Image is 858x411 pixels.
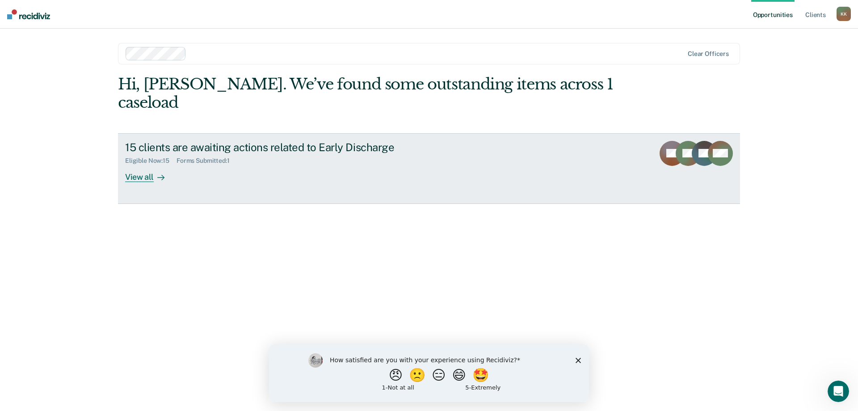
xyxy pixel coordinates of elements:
div: 15 clients are awaiting actions related to Early Discharge [125,141,439,154]
button: KK [837,7,851,21]
div: K K [837,7,851,21]
iframe: Survey by Kim from Recidiviz [269,344,589,402]
img: Recidiviz [7,9,50,19]
div: Hi, [PERSON_NAME]. We’ve found some outstanding items across 1 caseload [118,75,616,112]
iframe: Intercom live chat [828,381,849,402]
div: Eligible Now : 15 [125,157,177,165]
div: Clear officers [688,50,729,58]
div: Forms Submitted : 1 [177,157,237,165]
div: View all [125,165,175,182]
a: 15 clients are awaiting actions related to Early DischargeEligible Now:15Forms Submitted:1View all [118,133,740,204]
